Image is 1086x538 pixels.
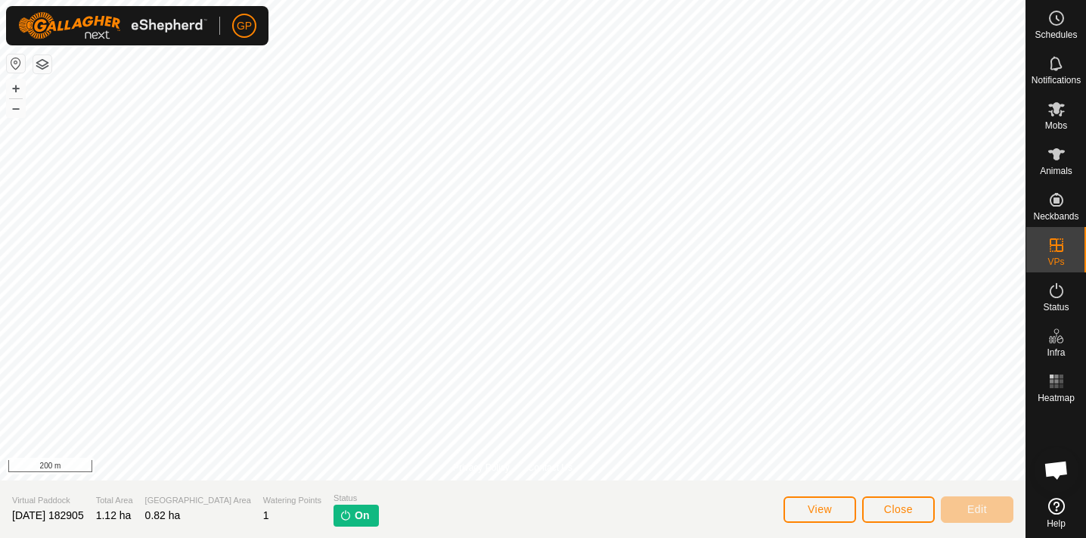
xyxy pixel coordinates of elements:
a: Open chat [1034,447,1079,493]
button: Map Layers [33,55,51,73]
span: Edit [967,503,987,515]
span: GP [237,18,252,34]
a: Help [1026,492,1086,534]
span: 0.82 ha [145,509,181,521]
span: [GEOGRAPHIC_DATA] Area [145,494,251,507]
span: Status [334,492,378,505]
span: 1.12 ha [96,509,132,521]
span: Notifications [1032,76,1081,85]
span: Status [1043,303,1069,312]
span: Animals [1040,166,1072,176]
button: + [7,79,25,98]
button: Edit [941,496,1013,523]
span: Schedules [1035,30,1077,39]
span: View [808,503,832,515]
button: – [7,99,25,117]
span: Neckbands [1033,212,1078,221]
span: Mobs [1045,121,1067,130]
span: On [355,508,369,524]
span: Close [884,503,913,515]
span: [DATE] 182905 [12,509,84,521]
span: Heatmap [1038,393,1075,403]
a: Contact Us [528,461,572,474]
button: Reset Map [7,54,25,73]
button: View [783,496,856,523]
span: Watering Points [263,494,321,507]
span: Virtual Paddock [12,494,84,507]
span: Infra [1047,348,1065,357]
button: Close [862,496,935,523]
span: Total Area [96,494,133,507]
span: VPs [1047,257,1064,266]
span: 1 [263,509,269,521]
span: Help [1047,519,1066,528]
img: turn-on [340,509,352,521]
a: Privacy Policy [453,461,510,474]
img: Gallagher Logo [18,12,207,39]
